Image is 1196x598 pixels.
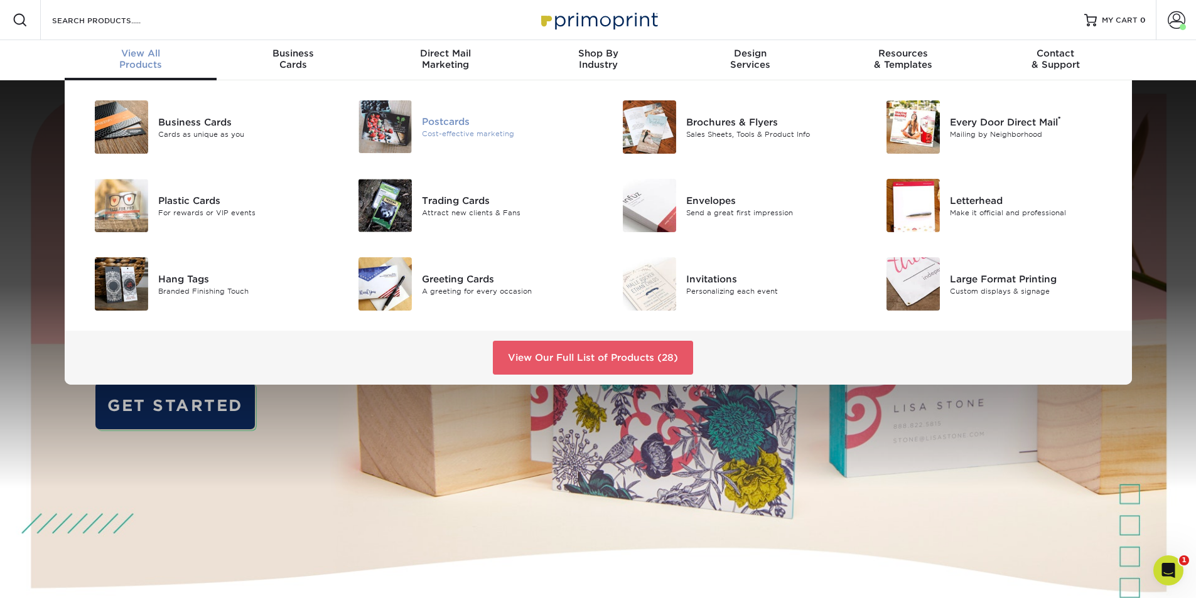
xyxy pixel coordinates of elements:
[623,257,676,311] img: Invitations
[536,6,661,33] img: Primoprint
[422,207,588,218] div: Attract new clients & Fans
[979,48,1132,70] div: & Support
[871,174,1117,237] a: Letterhead Letterhead Make it official and professional
[623,100,676,154] img: Brochures & Flyers
[343,174,589,237] a: Trading Cards Trading Cards Attract new clients & Fans
[886,179,940,232] img: Letterhead
[422,286,588,296] div: A greeting for every occasion
[686,193,853,207] div: Envelopes
[886,100,940,154] img: Every Door Direct Mail
[158,129,325,139] div: Cards as unique as you
[674,48,827,70] div: Services
[217,40,369,80] a: BusinessCards
[871,252,1117,316] a: Large Format Printing Large Format Printing Custom displays & signage
[950,207,1116,218] div: Make it official and professional
[950,286,1116,296] div: Custom displays & signage
[422,115,588,129] div: Postcards
[158,272,325,286] div: Hang Tags
[158,193,325,207] div: Plastic Cards
[950,129,1116,139] div: Mailing by Neighborhood
[95,100,148,154] img: Business Cards
[522,40,674,80] a: Shop ByIndustry
[51,13,173,28] input: SEARCH PRODUCTS.....
[422,272,588,286] div: Greeting Cards
[422,129,588,139] div: Cost-effective marketing
[608,174,853,237] a: Envelopes Envelopes Send a great first impression
[343,95,589,158] a: Postcards Postcards Cost-effective marketing
[686,286,853,296] div: Personalizing each event
[827,48,979,70] div: & Templates
[686,129,853,139] div: Sales Sheets, Tools & Product Info
[80,174,325,237] a: Plastic Cards Plastic Cards For rewards or VIP events
[871,95,1117,159] a: Every Door Direct Mail Every Door Direct Mail® Mailing by Neighborhood
[623,179,676,232] img: Envelopes
[80,252,325,316] a: Hang Tags Hang Tags Branded Finishing Touch
[1140,16,1146,24] span: 0
[686,115,853,129] div: Brochures & Flyers
[158,286,325,296] div: Branded Finishing Touch
[950,272,1116,286] div: Large Format Printing
[158,115,325,129] div: Business Cards
[369,48,522,59] span: Direct Mail
[217,48,369,70] div: Cards
[343,252,589,316] a: Greeting Cards Greeting Cards A greeting for every occasion
[422,193,588,207] div: Trading Cards
[522,48,674,59] span: Shop By
[674,48,827,59] span: Design
[1153,555,1183,585] iframe: Intercom live chat
[65,48,217,59] span: View All
[827,40,979,80] a: Resources& Templates
[674,40,827,80] a: DesignServices
[80,95,325,159] a: Business Cards Business Cards Cards as unique as you
[65,40,217,80] a: View AllProducts
[358,100,412,153] img: Postcards
[979,40,1132,80] a: Contact& Support
[686,207,853,218] div: Send a great first impression
[95,257,148,311] img: Hang Tags
[1058,115,1061,124] sup: ®
[608,95,853,159] a: Brochures & Flyers Brochures & Flyers Sales Sheets, Tools & Product Info
[158,207,325,218] div: For rewards or VIP events
[95,179,148,232] img: Plastic Cards
[358,179,412,232] img: Trading Cards
[827,48,979,59] span: Resources
[358,257,412,311] img: Greeting Cards
[950,193,1116,207] div: Letterhead
[522,48,674,70] div: Industry
[217,48,369,59] span: Business
[979,48,1132,59] span: Contact
[686,272,853,286] div: Invitations
[369,40,522,80] a: Direct MailMarketing
[886,257,940,311] img: Large Format Printing
[1102,15,1138,26] span: MY CART
[493,341,693,375] a: View Our Full List of Products (28)
[65,48,217,70] div: Products
[608,252,853,316] a: Invitations Invitations Personalizing each event
[369,48,522,70] div: Marketing
[950,115,1116,129] div: Every Door Direct Mail
[1179,555,1189,565] span: 1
